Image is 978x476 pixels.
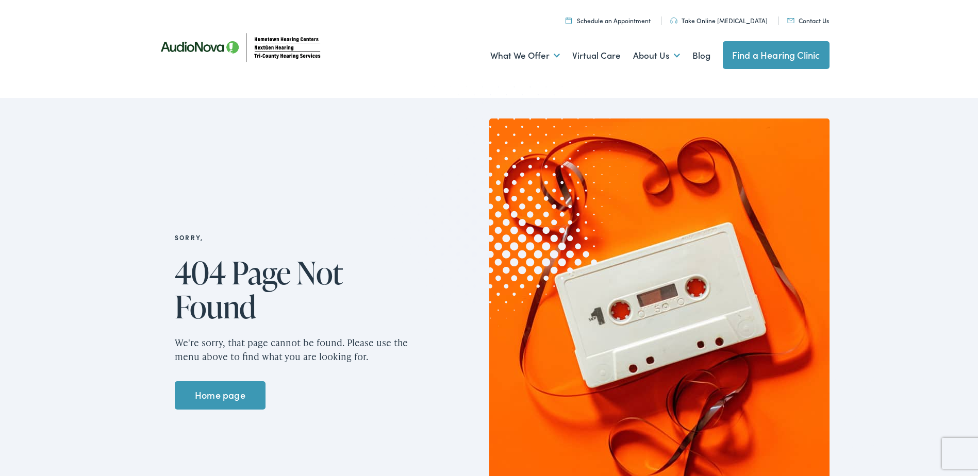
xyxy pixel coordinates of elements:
a: Take Online [MEDICAL_DATA] [670,16,768,25]
a: Home page [175,381,266,410]
a: Contact Us [787,16,829,25]
span: Found [175,290,256,324]
a: About Us [633,37,680,75]
img: utility icon [670,18,677,24]
img: utility icon [787,18,794,23]
a: Schedule an Appointment [566,16,651,25]
img: utility icon [566,17,572,24]
span: Not [296,256,343,290]
p: We're sorry, that page cannot be found. Please use the menu above to find what you are looking for. [175,335,422,363]
a: What We Offer [490,37,560,75]
span: 404 [175,256,226,290]
a: Virtual Care [572,37,621,75]
img: Graphic image with a halftone pattern, contributing to the site's visual design. [370,55,642,334]
a: Blog [692,37,710,75]
a: Find a Hearing Clinic [723,41,830,69]
h2: Sorry, [175,234,422,241]
span: Page [231,256,291,290]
